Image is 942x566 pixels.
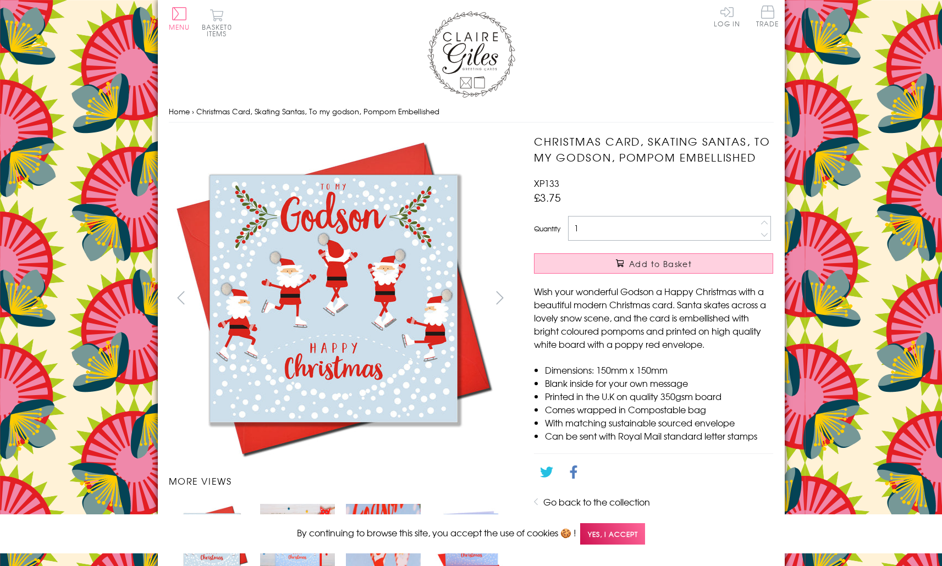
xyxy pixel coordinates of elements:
span: £3.75 [534,190,561,205]
img: Claire Giles Greetings Cards [427,11,515,98]
span: Menu [169,22,190,32]
span: Add to Basket [629,258,692,269]
a: Log In [714,5,740,27]
h3: More views [169,474,513,487]
p: Wish your wonderful Godson a Happy Christmas with a beautiful modern Christmas card. Santa skates... [534,285,773,351]
img: Christmas Card, Skating Santas, To my godson, Pompom Embellished [168,134,498,463]
button: Menu [169,7,190,30]
a: Trade [756,5,779,29]
h1: Christmas Card, Skating Santas, To my godson, Pompom Embellished [534,134,773,165]
a: Go back to the collection [543,495,650,508]
button: prev [169,285,194,310]
label: Quantity [534,224,560,234]
span: 0 items [207,22,232,38]
li: Comes wrapped in Compostable bag [545,403,773,416]
span: Christmas Card, Skating Santas, To my godson, Pompom Embellished [196,106,439,116]
span: Trade [756,5,779,27]
nav: breadcrumbs [169,101,774,123]
li: Blank inside for your own message [545,376,773,390]
a: Home [169,106,190,116]
li: Dimensions: 150mm x 150mm [545,363,773,376]
span: XP133 [534,176,559,190]
span: › [192,106,194,116]
button: Add to Basket [534,253,773,274]
button: next [487,285,512,310]
button: Basket0 items [202,9,232,37]
li: Can be sent with Royal Mail standard letter stamps [545,429,773,442]
img: Christmas Card, Skating Santas, To my godson, Pompom Embellished [512,134,842,463]
span: Yes, I accept [580,523,645,545]
li: Printed in the U.K on quality 350gsm board [545,390,773,403]
li: With matching sustainable sourced envelope [545,416,773,429]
